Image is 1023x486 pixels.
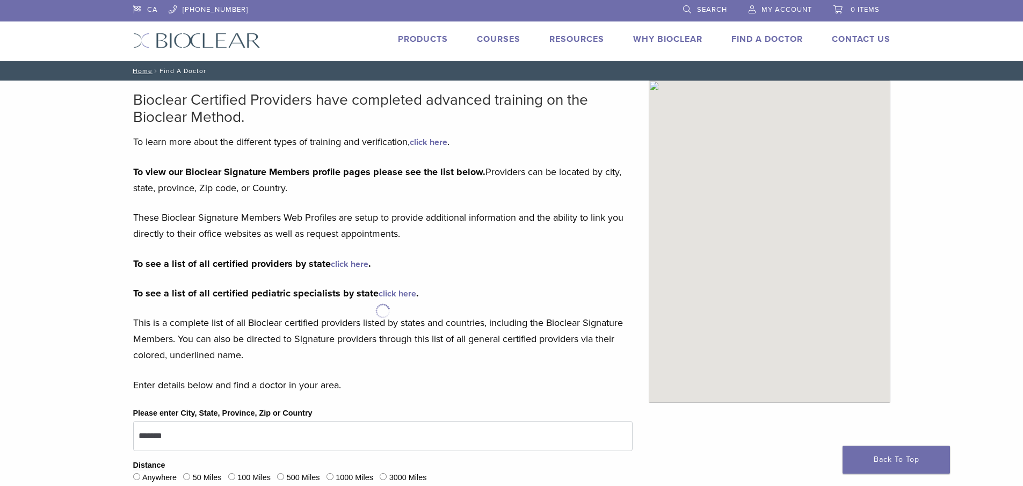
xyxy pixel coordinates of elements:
strong: To view our Bioclear Signature Members profile pages please see the list below. [133,166,485,178]
label: Please enter City, State, Province, Zip or Country [133,408,313,419]
p: To learn more about the different types of training and verification, . [133,134,633,150]
p: Enter details below and find a doctor in your area. [133,377,633,393]
p: This is a complete list of all Bioclear certified providers listed by states and countries, inclu... [133,315,633,363]
a: Courses [477,34,520,45]
p: These Bioclear Signature Members Web Profiles are setup to provide additional information and the... [133,209,633,242]
nav: Find A Doctor [125,61,898,81]
a: Why Bioclear [633,34,702,45]
a: Contact Us [832,34,890,45]
a: click here [379,288,416,299]
strong: To see a list of all certified pediatric specialists by state . [133,287,419,299]
label: 3000 Miles [389,472,427,484]
a: Resources [549,34,604,45]
label: Anywhere [142,472,177,484]
label: 50 Miles [193,472,222,484]
span: / [153,68,159,74]
p: Providers can be located by city, state, province, Zip code, or Country. [133,164,633,196]
a: click here [331,259,368,270]
span: 0 items [851,5,880,14]
a: Back To Top [843,446,950,474]
legend: Distance [133,460,165,472]
label: 500 Miles [287,472,320,484]
a: click here [410,137,447,148]
h2: Bioclear Certified Providers have completed advanced training on the Bioclear Method. [133,91,633,126]
a: Find A Doctor [731,34,803,45]
strong: To see a list of all certified providers by state . [133,258,371,270]
img: Bioclear [133,33,260,48]
span: My Account [761,5,812,14]
label: 1000 Miles [336,472,373,484]
label: 100 Miles [237,472,271,484]
a: Products [398,34,448,45]
a: Home [129,67,153,75]
span: Search [697,5,727,14]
